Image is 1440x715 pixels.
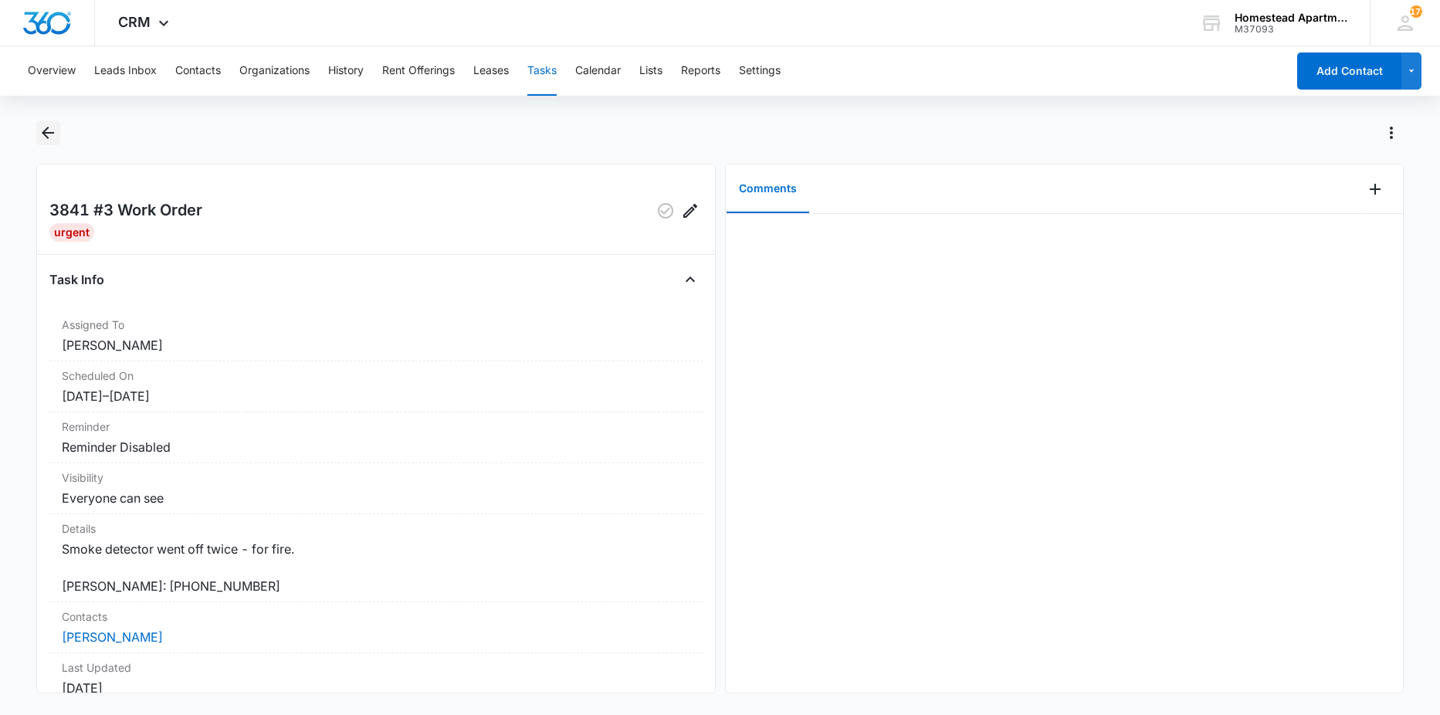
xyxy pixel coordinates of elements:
dd: Everyone can see [62,489,690,507]
button: Contacts [175,46,221,96]
button: Add Comment [1363,177,1387,202]
div: notifications count [1410,5,1422,18]
dd: [DATE] [62,679,690,697]
button: Leads Inbox [94,46,157,96]
button: Actions [1379,120,1404,145]
button: Organizations [239,46,310,96]
dd: Smoke detector went off twice - for fire. [PERSON_NAME]: [PHONE_NUMBER] [62,540,690,595]
dt: Details [62,520,690,537]
button: History [328,46,364,96]
dd: [PERSON_NAME] [62,336,690,354]
h2: 3841 #3 Work Order [49,198,202,223]
button: Edit [678,198,703,223]
div: account id [1235,24,1347,35]
dd: [DATE] – [DATE] [62,387,690,405]
h4: Task Info [49,270,104,289]
dt: Visibility [62,469,690,486]
dt: Scheduled On [62,368,690,384]
div: Scheduled On[DATE]–[DATE] [49,361,703,412]
div: Urgent [49,223,94,242]
button: Lists [639,46,662,96]
div: account name [1235,12,1347,24]
div: Last Updated[DATE] [49,653,703,704]
button: Close [678,267,703,292]
span: CRM [118,14,151,30]
button: Leases [473,46,509,96]
button: Back [36,120,60,145]
dt: Reminder [62,418,690,435]
div: DetailsSmoke detector went off twice - for fire. [PERSON_NAME]: [PHONE_NUMBER] [49,514,703,602]
span: 173 [1410,5,1422,18]
dt: Last Updated [62,659,690,676]
button: Tasks [527,46,557,96]
dd: Reminder Disabled [62,438,690,456]
div: VisibilityEveryone can see [49,463,703,514]
div: ReminderReminder Disabled [49,412,703,463]
dt: Assigned To [62,317,690,333]
a: [PERSON_NAME] [62,629,163,645]
dt: Contacts [62,608,690,625]
button: Calendar [575,46,621,96]
button: Rent Offerings [382,46,455,96]
div: Contacts[PERSON_NAME] [49,602,703,653]
button: Reports [681,46,720,96]
button: Comments [727,165,809,213]
div: Assigned To[PERSON_NAME] [49,310,703,361]
button: Settings [739,46,781,96]
button: Overview [28,46,76,96]
button: Add Contact [1297,53,1401,90]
